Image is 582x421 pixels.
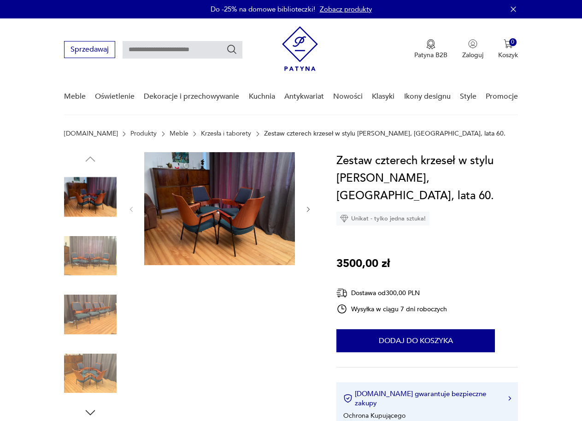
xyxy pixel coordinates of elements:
a: [DOMAIN_NAME] [64,130,118,137]
img: Patyna - sklep z meblami i dekoracjami vintage [282,26,318,71]
img: Zdjęcie produktu Zestaw czterech krzeseł w stylu Hanno Von Gustedta, Austria, lata 60. [64,347,117,400]
a: Antykwariat [284,79,324,114]
div: Wysyłka w ciągu 7 dni roboczych [336,303,447,314]
img: Ikona koszyka [504,39,513,48]
a: Dekoracje i przechowywanie [144,79,239,114]
a: Oświetlenie [95,79,135,114]
a: Promocje [486,79,518,114]
p: Koszyk [498,51,518,59]
img: Zdjęcie produktu Zestaw czterech krzeseł w stylu Hanno Von Gustedta, Austria, lata 60. [64,230,117,282]
button: Zaloguj [462,39,483,59]
button: Szukaj [226,44,237,55]
a: Klasyki [372,79,394,114]
a: Kuchnia [249,79,275,114]
p: Patyna B2B [414,51,447,59]
p: Do -25% na domowe biblioteczki! [211,5,315,14]
img: Ikona certyfikatu [343,394,353,403]
p: 3500,00 zł [336,255,390,273]
img: Ikona strzałki w prawo [508,396,511,401]
div: Unikat - tylko jedna sztuka! [336,212,429,225]
button: 0Koszyk [498,39,518,59]
img: Zdjęcie produktu Zestaw czterech krzeseł w stylu Hanno Von Gustedta, Austria, lata 60. [64,171,117,223]
a: Ikona medaluPatyna B2B [414,39,447,59]
button: Dodaj do koszyka [336,329,495,352]
p: Zestaw czterech krzeseł w stylu [PERSON_NAME], [GEOGRAPHIC_DATA], lata 60. [264,130,506,137]
a: Nowości [333,79,363,114]
h1: Zestaw czterech krzeseł w stylu [PERSON_NAME], [GEOGRAPHIC_DATA], lata 60. [336,152,518,205]
img: Ikona diamentu [340,214,348,223]
a: Zobacz produkty [320,5,372,14]
button: [DOMAIN_NAME] gwarantuje bezpieczne zakupy [343,389,511,408]
a: Krzesła i taborety [201,130,251,137]
p: Zaloguj [462,51,483,59]
img: Zdjęcie produktu Zestaw czterech krzeseł w stylu Hanno Von Gustedta, Austria, lata 60. [64,288,117,341]
a: Ikony designu [404,79,451,114]
a: Meble [170,130,188,137]
img: Ikonka użytkownika [468,39,477,48]
img: Zdjęcie produktu Zestaw czterech krzeseł w stylu Hanno Von Gustedta, Austria, lata 60. [144,152,295,265]
button: Patyna B2B [414,39,447,59]
a: Produkty [130,130,157,137]
li: Ochrona Kupującego [343,411,406,420]
a: Style [460,79,476,114]
img: Ikona medalu [426,39,435,49]
img: Ikona dostawy [336,287,347,299]
a: Meble [64,79,86,114]
button: Sprzedawaj [64,41,115,58]
div: 0 [509,38,517,46]
a: Sprzedawaj [64,47,115,53]
div: Dostawa od 300,00 PLN [336,287,447,299]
